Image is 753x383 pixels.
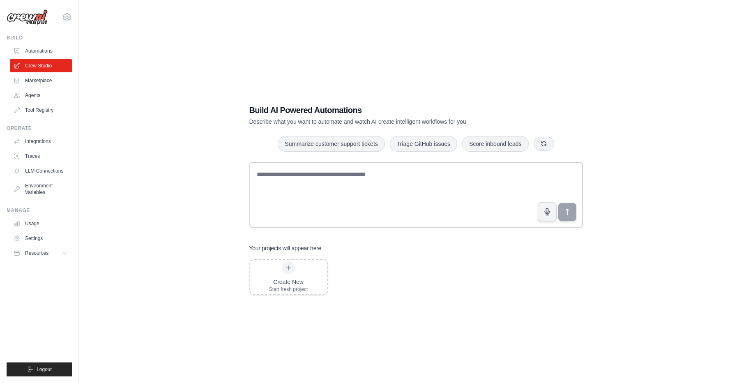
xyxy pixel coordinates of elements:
button: Summarize customer support tickets [278,136,385,152]
a: Usage [10,217,72,230]
a: Marketplace [10,74,72,87]
button: Get new suggestions [534,137,554,151]
a: Traces [10,150,72,163]
a: Crew Studio [10,59,72,72]
span: Resources [25,250,48,256]
a: Agents [10,89,72,102]
div: Create New [269,278,308,286]
a: Integrations [10,135,72,148]
button: Click to speak your automation idea [538,202,557,221]
span: Logout [37,366,52,373]
div: Start fresh project [269,286,308,293]
a: Tool Registry [10,104,72,117]
div: Manage [7,207,72,214]
a: Automations [10,44,72,58]
button: Resources [10,247,72,260]
img: Logo [7,9,48,25]
a: Settings [10,232,72,245]
a: LLM Connections [10,164,72,178]
button: Score inbound leads [462,136,529,152]
div: Build [7,35,72,41]
iframe: Chat Widget [712,344,753,383]
button: Logout [7,362,72,376]
h3: Your projects will appear here [249,244,322,252]
h1: Build AI Powered Automations [249,104,525,116]
a: Environment Variables [10,179,72,199]
p: Describe what you want to automate and watch AI create intelligent workflows for you [249,118,525,126]
div: Operate [7,125,72,132]
button: Triage GitHub issues [390,136,457,152]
